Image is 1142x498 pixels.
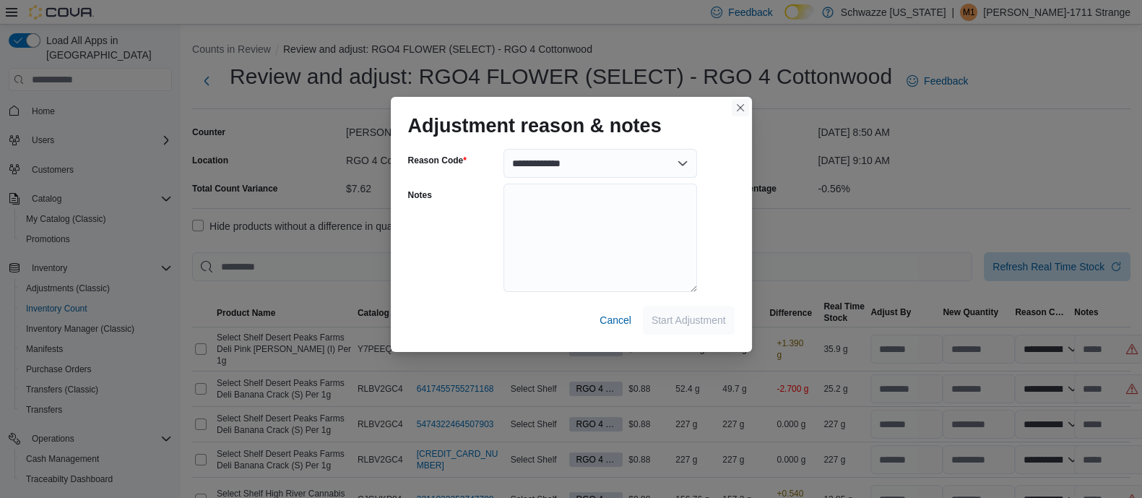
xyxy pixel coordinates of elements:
[408,114,662,137] h1: Adjustment reason & notes
[408,189,432,201] label: Notes
[732,99,749,116] button: Closes this modal window
[408,155,467,166] label: Reason Code
[652,313,726,327] span: Start Adjustment
[594,306,637,335] button: Cancel
[643,306,735,335] button: Start Adjustment
[600,313,631,327] span: Cancel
